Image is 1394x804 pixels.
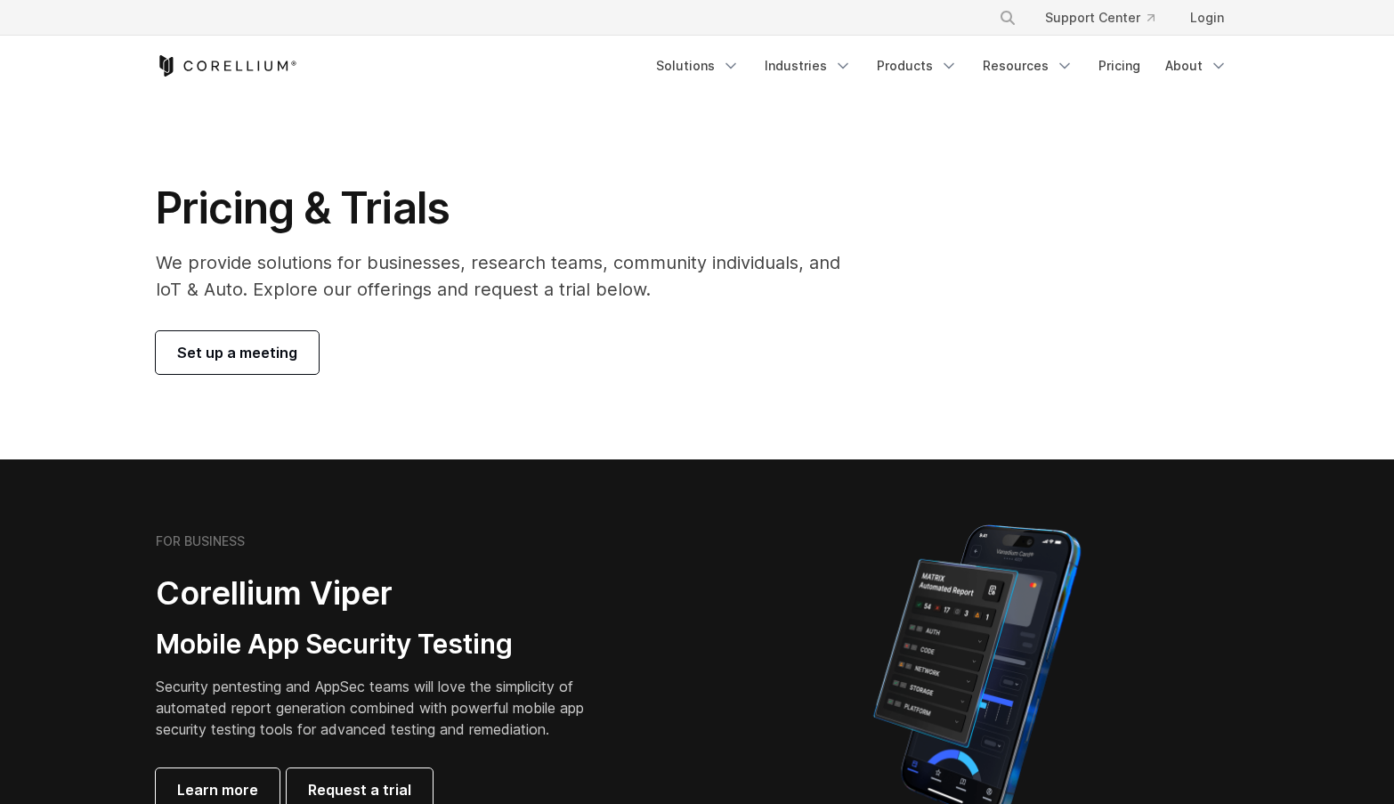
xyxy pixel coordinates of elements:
a: Pricing [1088,50,1151,82]
a: Set up a meeting [156,331,319,374]
a: Products [866,50,969,82]
div: Navigation Menu [645,50,1238,82]
a: Support Center [1031,2,1169,34]
span: Set up a meeting [177,342,297,363]
h2: Corellium Viper [156,573,612,613]
a: About [1155,50,1238,82]
h6: FOR BUSINESS [156,533,245,549]
a: Solutions [645,50,750,82]
span: Request a trial [308,779,411,800]
button: Search [992,2,1024,34]
div: Navigation Menu [977,2,1238,34]
a: Industries [754,50,863,82]
span: Learn more [177,779,258,800]
a: Login [1176,2,1238,34]
a: Corellium Home [156,55,297,77]
h1: Pricing & Trials [156,182,865,235]
p: Security pentesting and AppSec teams will love the simplicity of automated report generation comb... [156,676,612,740]
p: We provide solutions for businesses, research teams, community individuals, and IoT & Auto. Explo... [156,249,865,303]
a: Resources [972,50,1084,82]
h3: Mobile App Security Testing [156,628,612,662]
